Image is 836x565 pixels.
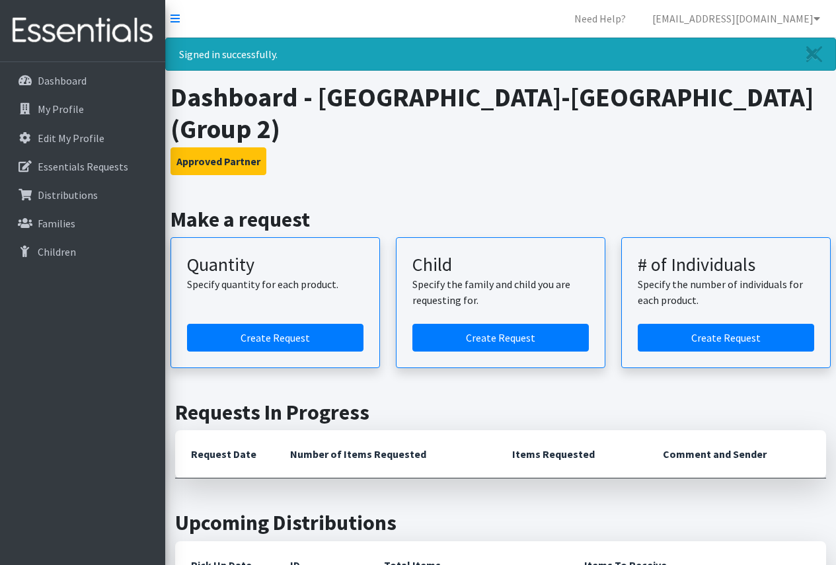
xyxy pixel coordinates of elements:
a: Dashboard [5,67,160,94]
th: Request Date [175,430,274,478]
p: Distributions [38,188,98,202]
p: Specify the number of individuals for each product. [638,276,814,308]
p: Dashboard [38,74,87,87]
a: Essentials Requests [5,153,160,180]
a: Create a request by quantity [187,324,363,352]
p: Essentials Requests [38,160,128,173]
p: Specify quantity for each product. [187,276,363,292]
h2: Requests In Progress [175,400,826,425]
a: Create a request by number of individuals [638,324,814,352]
div: Signed in successfully. [165,38,836,71]
p: Specify the family and child you are requesting for. [412,276,589,308]
th: Items Requested [496,430,648,478]
a: Children [5,239,160,265]
h3: # of Individuals [638,254,814,276]
a: My Profile [5,96,160,122]
h3: Child [412,254,589,276]
h2: Make a request [171,207,831,232]
p: My Profile [38,102,84,116]
a: Create a request for a child or family [412,324,589,352]
button: Approved Partner [171,147,266,175]
p: Edit My Profile [38,132,104,145]
th: Number of Items Requested [274,430,496,478]
a: Distributions [5,182,160,208]
a: Families [5,210,160,237]
a: Close [793,38,835,70]
h3: Quantity [187,254,363,276]
p: Children [38,245,76,258]
img: HumanEssentials [5,9,160,53]
p: Families [38,217,75,230]
h1: Dashboard - [GEOGRAPHIC_DATA]-[GEOGRAPHIC_DATA] (Group 2) [171,81,831,145]
a: Need Help? [564,5,636,32]
a: Edit My Profile [5,125,160,151]
h2: Upcoming Distributions [175,510,826,535]
th: Comment and Sender [647,430,826,478]
a: [EMAIL_ADDRESS][DOMAIN_NAME] [642,5,831,32]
